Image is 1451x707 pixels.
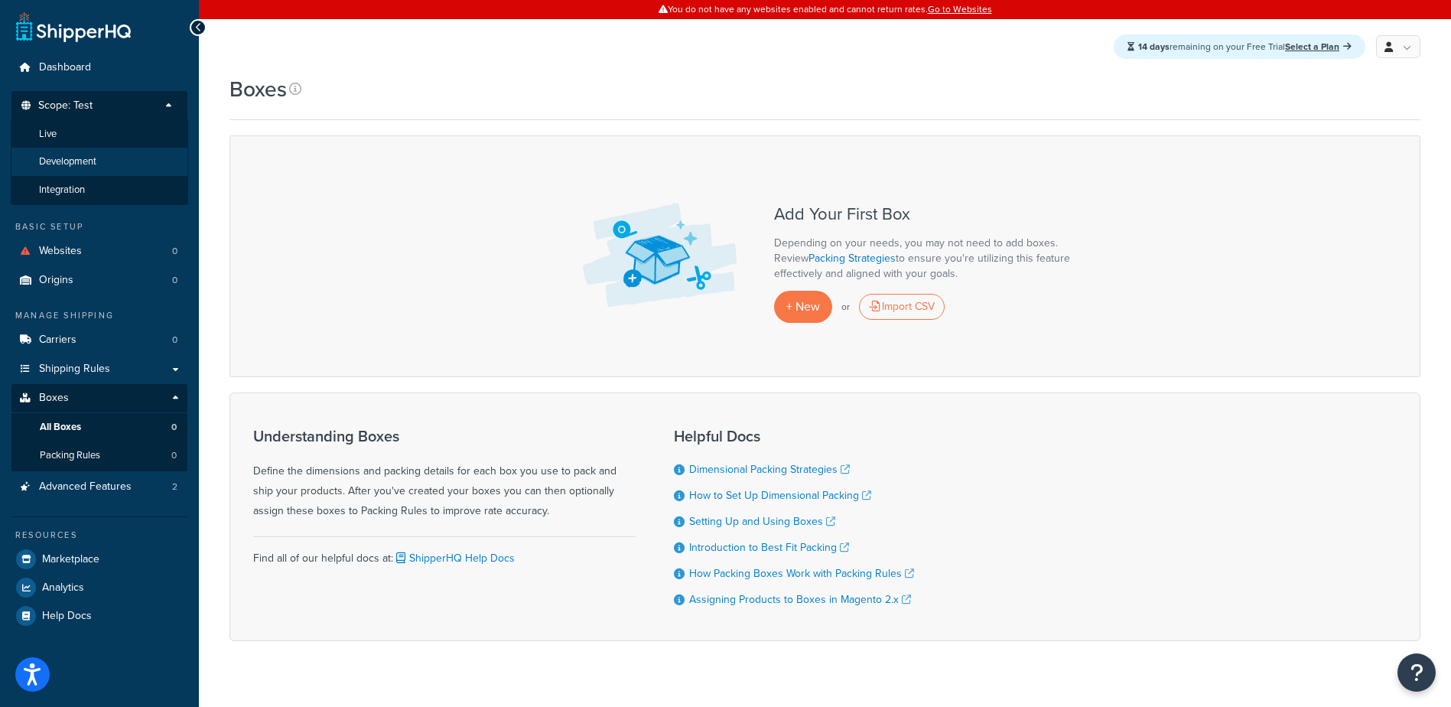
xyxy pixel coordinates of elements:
[859,294,945,320] div: Import CSV
[39,61,91,74] span: Dashboard
[11,602,187,630] a: Help Docs
[774,236,1080,282] p: Depending on your needs, you may not need to add boxes. Review to ensure you're utilizing this fe...
[11,441,187,470] li: Packing Rules
[11,384,187,471] li: Boxes
[38,99,93,112] span: Scope: Test
[808,250,896,266] a: Packing Strategies
[11,54,187,82] a: Dashboard
[11,176,188,204] li: Integration
[172,245,177,258] span: 0
[42,610,92,623] span: Help Docs
[11,326,187,354] a: Carriers 0
[39,184,85,197] span: Integration
[689,461,850,477] a: Dimensional Packing Strategies
[172,481,177,494] span: 2
[1138,40,1170,54] strong: 14 days
[253,428,636,445] h3: Understanding Boxes
[11,237,187,266] li: Websites
[11,473,187,501] li: Advanced Features
[11,529,187,542] div: Resources
[11,326,187,354] li: Carriers
[11,546,187,573] a: Marketplace
[11,220,187,233] div: Basic Setup
[689,565,914,582] a: How Packing Boxes Work with Packing Rules
[40,421,81,434] span: All Boxes
[39,128,57,141] span: Live
[774,291,832,322] a: + New
[689,513,835,529] a: Setting Up and Using Boxes
[11,355,187,383] a: Shipping Rules
[774,205,1080,223] h3: Add Your First Box
[172,274,177,287] span: 0
[11,413,187,441] a: All Boxes 0
[11,384,187,412] a: Boxes
[1285,40,1352,54] a: Select a Plan
[928,2,992,16] a: Go to Websites
[11,413,187,441] li: All Boxes
[1114,34,1365,59] div: remaining on your Free Trial
[11,266,187,295] li: Origins
[1397,653,1436,692] button: Open Resource Center
[40,449,100,462] span: Packing Rules
[689,591,911,608] a: Assigning Products to Boxes in Magento 2.x
[39,363,110,376] span: Shipping Rules
[39,481,132,494] span: Advanced Features
[11,237,187,266] a: Websites 0
[42,553,99,566] span: Marketplace
[39,245,82,258] span: Websites
[393,550,515,566] a: ShipperHQ Help Docs
[689,539,849,555] a: Introduction to Best Fit Packing
[39,274,73,287] span: Origins
[229,74,287,104] h1: Boxes
[11,309,187,322] div: Manage Shipping
[171,421,177,434] span: 0
[253,428,636,521] div: Define the dimensions and packing details for each box you use to pack and ship your products. Af...
[689,487,871,503] a: How to Set Up Dimensional Packing
[16,11,131,42] a: ShipperHQ Home
[39,334,76,347] span: Carriers
[11,574,187,601] a: Analytics
[253,536,636,569] div: Find all of our helpful docs at:
[11,266,187,295] a: Origins 0
[172,334,177,347] span: 0
[11,120,188,148] li: Live
[171,449,177,462] span: 0
[786,298,820,315] span: + New
[11,441,187,470] a: Packing Rules 0
[841,296,850,318] p: or
[39,392,69,405] span: Boxes
[11,473,187,501] a: Advanced Features 2
[42,582,84,595] span: Analytics
[39,155,96,168] span: Development
[674,428,914,445] h3: Helpful Docs
[11,148,188,176] li: Development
